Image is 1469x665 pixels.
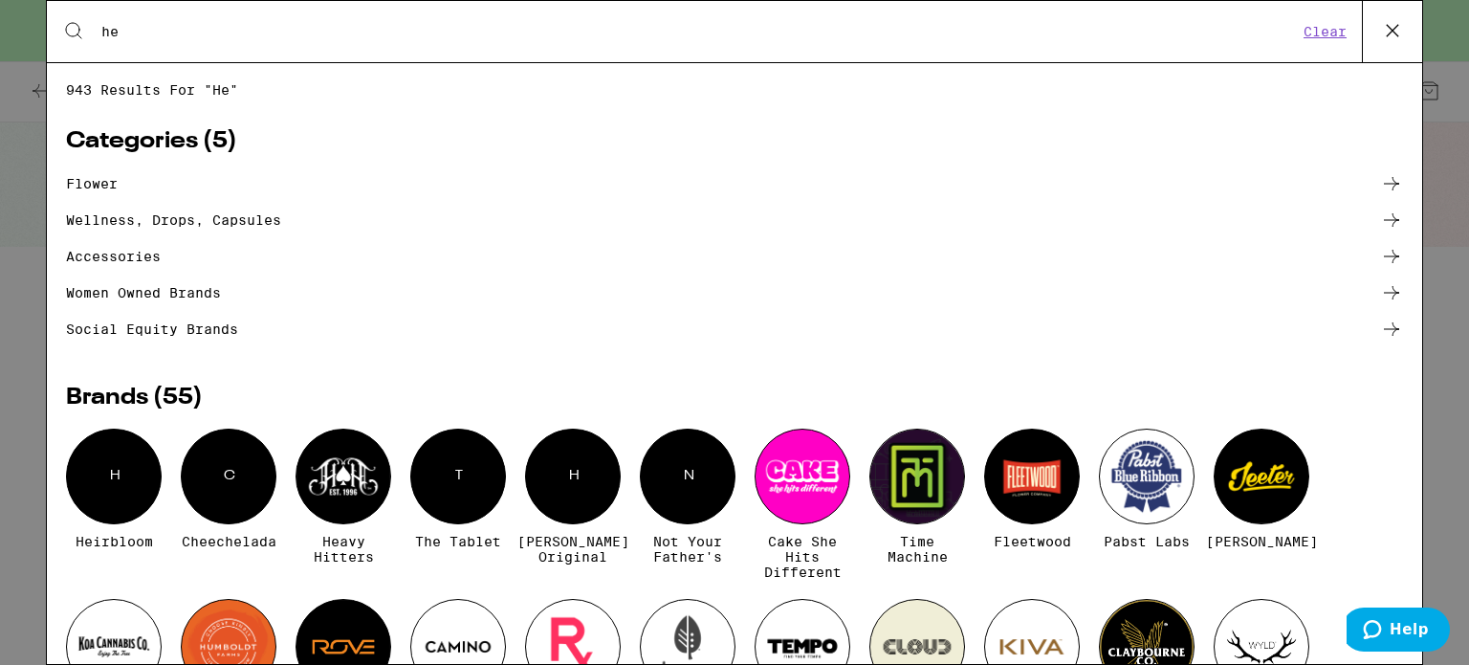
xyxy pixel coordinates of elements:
[66,318,1403,341] a: Social equity brands
[755,534,850,580] span: Cake She Hits Different
[66,281,1403,304] a: Women owned brands
[410,429,506,524] div: T
[66,82,1403,98] span: 943 results for "he"
[181,429,276,524] div: C
[640,534,735,565] span: Not Your Father's
[517,534,629,565] span: [PERSON_NAME] Original
[66,387,1403,410] h2: Brands ( 55 )
[296,534,391,565] span: Heavy Hitters
[66,172,1403,195] a: flower
[640,429,735,524] div: N
[994,534,1071,549] span: Fleetwood
[66,209,1403,232] a: Wellness, drops, capsules
[76,534,153,549] span: Heirbloom
[100,23,1298,40] input: Search for products & categories
[1347,608,1450,655] iframe: Opens a widget where you can find more information
[415,534,501,549] span: The Tablet
[1298,23,1352,40] button: Clear
[66,245,1403,268] a: accessories
[525,429,621,524] div: H
[66,130,1403,153] h2: Categories ( 5 )
[182,534,276,549] span: Cheechelada
[1206,534,1318,549] span: [PERSON_NAME]
[66,429,162,524] div: H
[869,534,965,565] span: Time Machine
[1104,534,1190,549] span: Pabst Labs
